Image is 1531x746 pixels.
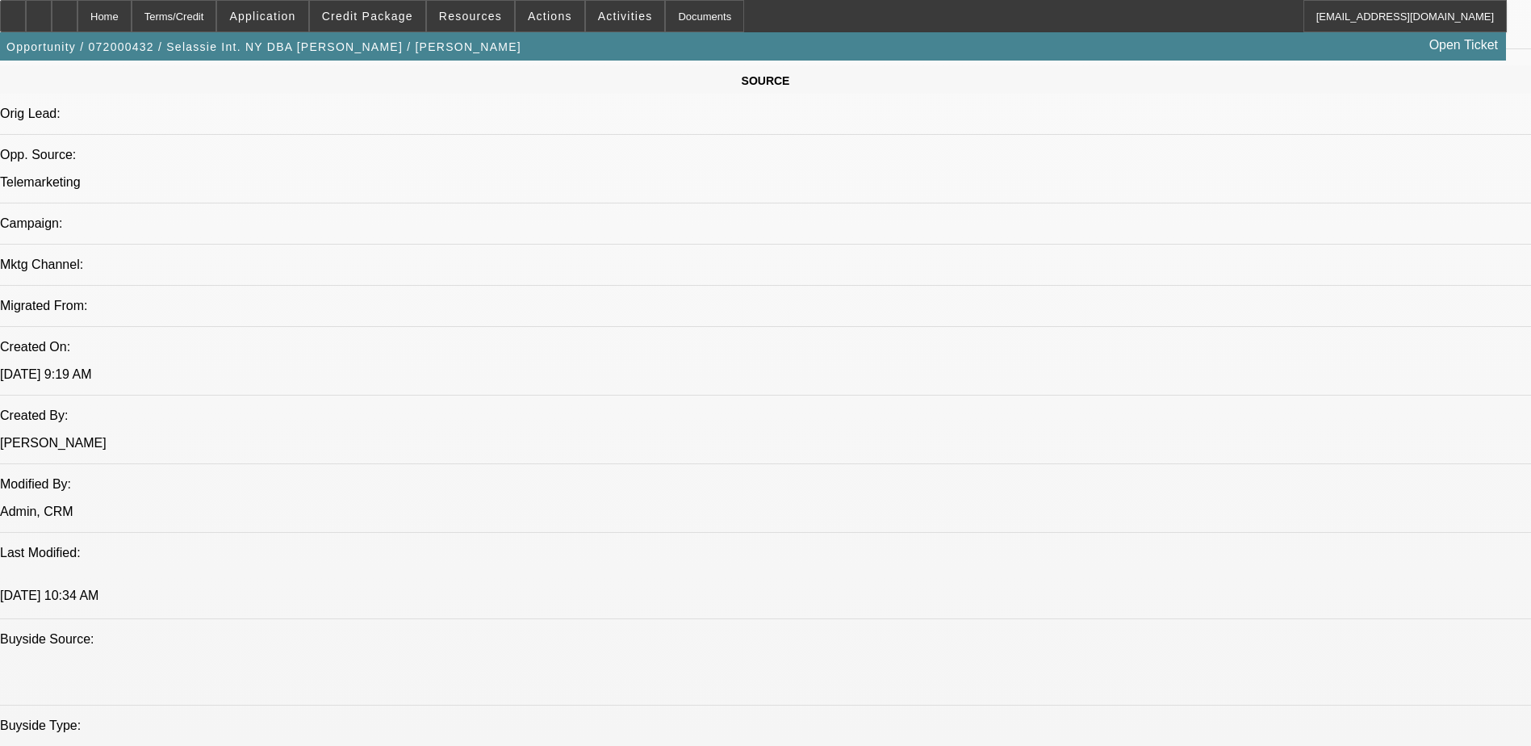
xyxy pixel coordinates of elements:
button: Credit Package [310,1,425,31]
span: Activities [598,10,653,23]
span: Resources [439,10,502,23]
span: SOURCE [742,74,790,87]
span: Credit Package [322,10,413,23]
span: Application [229,10,295,23]
button: Activities [586,1,665,31]
span: Actions [528,10,572,23]
span: Opportunity / 072000432 / Selassie Int. NY DBA [PERSON_NAME] / [PERSON_NAME] [6,40,521,53]
button: Resources [427,1,514,31]
button: Application [217,1,307,31]
a: Open Ticket [1423,31,1504,59]
button: Actions [516,1,584,31]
